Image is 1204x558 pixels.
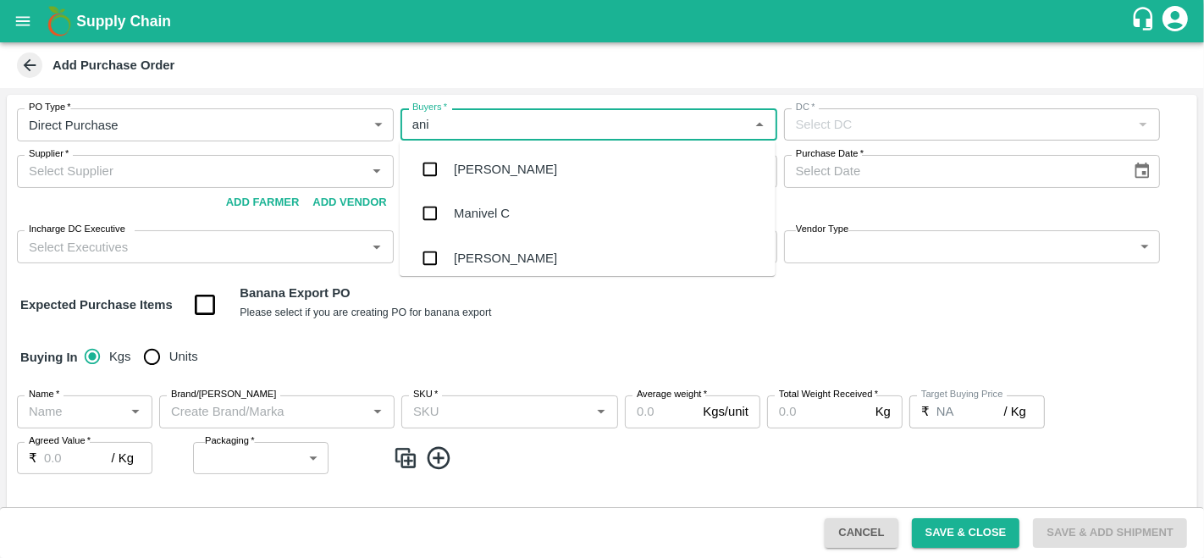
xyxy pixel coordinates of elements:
button: open drawer [3,2,42,41]
input: 0.0 [625,395,696,428]
div: customer-support [1130,6,1160,36]
button: Open [366,160,388,182]
label: SKU [413,388,438,401]
input: 0.0 [767,395,869,428]
button: Open [366,235,388,257]
h6: Buying In [14,340,85,375]
label: Brand/[PERSON_NAME] [171,388,276,401]
input: Select DC [789,113,1128,135]
button: Close [748,113,770,135]
label: PO Type [29,101,71,114]
input: Select Date [784,155,1120,187]
p: Kg [875,402,891,421]
label: Name [29,388,59,401]
div: [PERSON_NAME] [454,160,557,179]
button: Choose date [1126,155,1158,187]
input: Select Buyers [406,113,744,135]
input: Create Brand/Marka [164,401,362,423]
button: Cancel [825,518,897,548]
label: Target Buying Price [921,388,1003,401]
b: Supply Chain [76,13,171,30]
p: ₹ [921,402,930,421]
label: Total Weight Received [779,388,878,401]
p: ₹ [29,449,37,467]
input: Select Supplier [22,160,361,182]
label: Supplier [29,147,69,161]
div: account of current user [1160,3,1190,39]
label: Average weight [637,388,707,401]
img: CloneIcon [393,445,418,472]
input: SKU [406,401,585,423]
a: Supply Chain [76,9,1130,33]
input: Name [22,401,119,423]
label: Incharge DC Executive [29,223,125,236]
input: 0.0 [936,395,1004,428]
p: / Kg [1004,402,1026,421]
label: Buyers [412,101,447,114]
div: buying_in [85,340,212,373]
button: Save & Close [912,518,1020,548]
span: Kgs [109,347,131,366]
b: Banana Export PO [240,286,350,300]
p: Kgs/unit [703,402,748,421]
strong: Expected Purchase Items [20,298,173,312]
div: [PERSON_NAME] [454,248,557,267]
label: Purchase Date [796,147,864,161]
p: Direct Purchase [29,116,119,135]
button: Open [367,401,389,423]
label: DC [796,101,815,114]
span: Units [169,347,198,366]
p: / Kg [112,449,134,467]
b: Add Purchase Order [52,58,174,72]
div: Manivel C [454,204,510,223]
label: Agreed Value [29,434,91,448]
button: Open [590,401,612,423]
label: Packaging [205,434,255,448]
small: Please select if you are creating PO for banana export [240,307,491,318]
img: logo [42,4,76,38]
button: Add Vendor [306,188,393,218]
button: Open [124,401,146,423]
input: 0.0 [44,442,112,474]
input: Select Executives [22,235,361,257]
button: Add Farmer [219,188,307,218]
label: Vendor Type [796,223,848,236]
